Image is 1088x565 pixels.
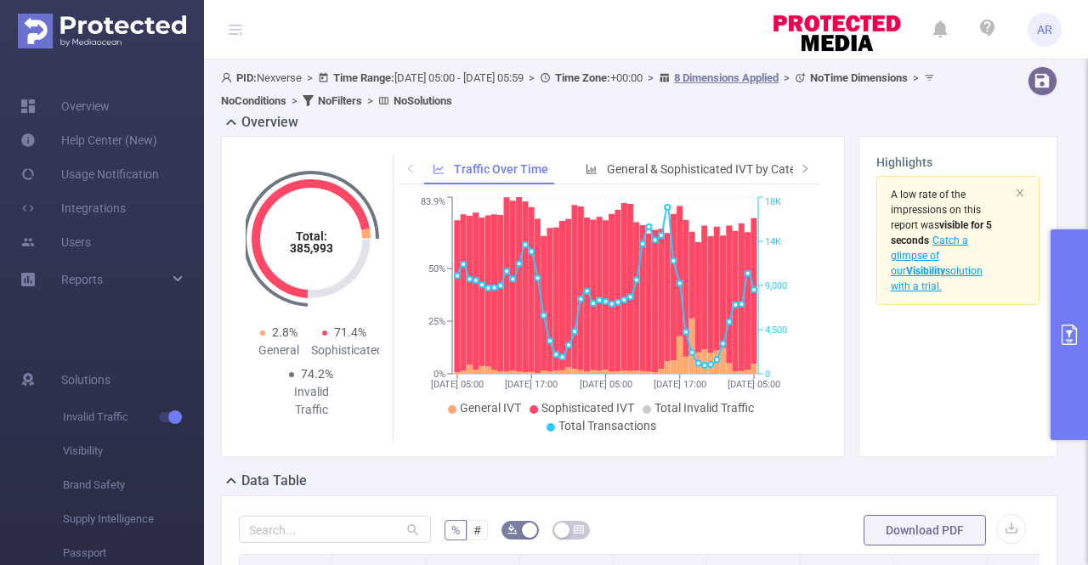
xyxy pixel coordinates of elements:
[63,468,204,502] span: Brand Safety
[296,229,327,243] tspan: Total:
[765,325,787,336] tspan: 4,500
[607,162,819,176] span: General & Sophisticated IVT by Category
[507,524,518,534] i: icon: bg-colors
[428,316,445,327] tspan: 25%
[421,197,445,208] tspan: 83.9%
[61,273,103,286] span: Reports
[810,71,908,84] b: No Time Dimensions
[428,263,445,274] tspan: 50%
[1015,184,1025,202] button: icon: close
[221,71,939,107] span: Nexverse [DATE] 05:00 - [DATE] 05:59 +00:00
[586,163,598,175] i: icon: bar-chart
[765,280,787,291] tspan: 9,000
[433,163,445,175] i: icon: line-chart
[20,191,126,225] a: Integrations
[241,471,307,491] h2: Data Table
[61,363,110,397] span: Solutions
[301,367,333,381] span: 74.2%
[63,502,204,536] span: Supply Intelligence
[286,94,303,107] span: >
[394,94,452,107] b: No Solutions
[454,162,548,176] span: Traffic Over Time
[891,219,992,246] b: visible for 5 seconds
[239,516,431,543] input: Search...
[290,241,333,255] tspan: 385,993
[272,325,297,339] span: 2.8%
[246,342,311,359] div: General
[1015,188,1025,198] i: icon: close
[333,71,394,84] b: Time Range:
[279,383,344,419] div: Invalid Traffic
[765,369,770,380] tspan: 0
[63,400,204,434] span: Invalid Traffic
[311,342,377,359] div: Sophisticated
[643,71,659,84] span: >
[891,189,981,231] span: A low rate of the impressions on this report
[236,71,257,84] b: PID:
[334,325,366,339] span: 71.4%
[800,163,810,173] i: icon: right
[20,123,157,157] a: Help Center (New)
[221,94,286,107] b: No Conditions
[63,434,204,468] span: Visibility
[891,234,983,292] span: Catch a glimpse of our solution with a trial.
[20,225,91,259] a: Users
[20,89,110,123] a: Overview
[20,157,159,191] a: Usage Notification
[765,236,781,247] tspan: 14K
[1037,13,1052,47] span: AR
[18,14,186,48] img: Protected Media
[864,515,986,545] button: Download PDF
[580,379,632,390] tspan: [DATE] 05:00
[524,71,540,84] span: >
[362,94,378,107] span: >
[221,72,236,83] i: icon: user
[433,369,445,380] tspan: 0%
[908,71,924,84] span: >
[765,197,781,208] tspan: 18K
[431,379,484,390] tspan: [DATE] 05:00
[779,71,795,84] span: >
[541,401,634,415] span: Sophisticated IVT
[460,401,521,415] span: General IVT
[728,379,780,390] tspan: [DATE] 05:00
[473,523,481,537] span: #
[674,71,779,84] u: 8 Dimensions Applied
[654,401,754,415] span: Total Invalid Traffic
[555,71,610,84] b: Time Zone:
[558,419,656,432] span: Total Transactions
[302,71,318,84] span: >
[241,112,298,133] h2: Overview
[505,379,558,390] tspan: [DATE] 17:00
[654,379,706,390] tspan: [DATE] 17:00
[405,163,416,173] i: icon: left
[451,523,460,537] span: %
[318,94,362,107] b: No Filters
[891,219,992,246] span: was
[906,265,945,277] b: Visibility
[574,524,584,534] i: icon: table
[61,263,103,297] a: Reports
[876,154,1040,172] h3: Highlights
